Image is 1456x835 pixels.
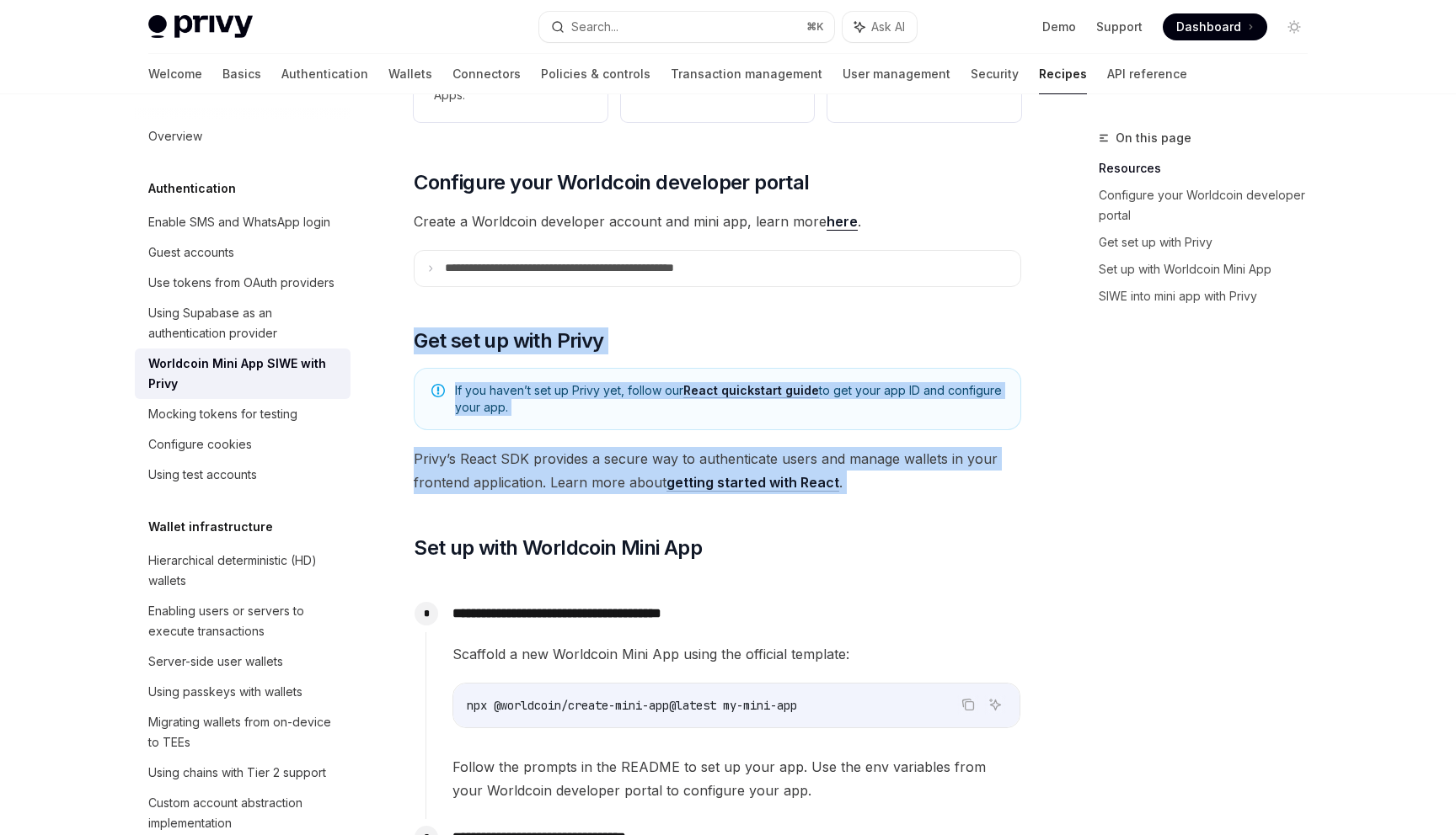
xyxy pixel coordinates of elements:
button: Search...⌘K [539,12,834,42]
a: Security [971,54,1019,94]
a: Use tokens from OAuth providers [135,268,351,298]
div: Mocking tokens for testing [148,404,297,424]
a: React quickstart guide [683,383,819,398]
a: getting started with React [666,474,839,492]
a: Enable SMS and WhatsApp login [135,207,351,237]
a: Worldcoin Mini App SIWE with Privy [135,348,351,399]
div: Enable SMS and WhatsApp login [148,212,330,232]
a: Enabling users or servers to execute transactions [135,596,351,646]
a: Recipes [1039,54,1087,94]
div: Enabling users or servers to execute transactions [148,601,340,641]
a: Mocking tokens for testing [135,399,351,429]
img: light logo [148,15,253,39]
div: Using Supabase as an authentication provider [148,303,340,343]
div: Overview [148,126,202,146]
a: Get set up with Privy [1099,229,1321,256]
span: Ask AI [871,19,905,35]
a: Using passkeys with wallets [135,677,351,707]
a: Basics [222,54,261,94]
a: Demo [1042,19,1076,35]
a: Server-side user wallets [135,646,351,677]
a: Policies & controls [541,54,650,94]
a: Authentication [281,54,368,94]
div: Server-side user wallets [148,652,283,672]
span: If you haven’t set up Privy yet, follow our to get your app ID and configure your app. [455,382,1004,416]
a: Using chains with Tier 2 support [135,758,351,788]
span: On this page [1116,128,1191,148]
span: Get set up with Privy [414,327,603,354]
a: Migrating wallets from on-device to TEEs [135,707,351,758]
div: Hierarchical deterministic (HD) wallets [148,550,340,591]
a: Overview [135,121,351,152]
div: Guest accounts [148,242,234,263]
span: Create a Worldcoin developer account and mini app, learn more . [414,210,1021,233]
a: Welcome [148,54,202,94]
div: Custom account abstraction implementation [148,793,340,833]
span: Dashboard [1176,19,1241,35]
a: Using Supabase as an authentication provider [135,298,351,348]
h5: Authentication [148,178,236,199]
h5: Wallet infrastructure [148,517,273,537]
a: Dashboard [1163,13,1267,40]
button: Copy the contents from the code block [957,694,979,715]
button: Ask AI [843,12,917,42]
a: Set up with Worldcoin Mini App [1099,256,1321,283]
span: npx @worldcoin/create-mini-app@latest my-mini-app [467,698,797,713]
div: Migrating wallets from on-device to TEEs [148,712,340,753]
span: Privy’s React SDK provides a secure way to authenticate users and manage wallets in your frontend... [414,447,1021,494]
a: Transaction management [671,54,822,94]
a: here [827,213,858,231]
a: User management [843,54,950,94]
span: Configure your Worldcoin developer portal [414,169,809,196]
a: Hierarchical deterministic (HD) wallets [135,545,351,596]
svg: Note [431,384,445,397]
a: Wallets [388,54,432,94]
a: Connectors [452,54,521,94]
div: Using passkeys with wallets [148,682,302,702]
div: Configure cookies [148,434,252,455]
span: Scaffold a new Worldcoin Mini App using the official template: [452,642,1020,666]
a: Configure your Worldcoin developer portal [1099,182,1321,229]
a: Using test accounts [135,460,351,490]
div: Use tokens from OAuth providers [148,273,335,293]
div: Worldcoin Mini App SIWE with Privy [148,354,340,394]
span: Follow the prompts in the README to set up your app. Use the env variables from your Worldcoin de... [452,755,1020,802]
div: Using test accounts [148,465,257,485]
a: Resources [1099,155,1321,182]
button: Ask AI [984,694,1006,715]
span: Set up with Worldcoin Mini App [414,535,702,561]
span: ⌘ K [806,20,824,34]
a: Configure cookies [135,429,351,460]
a: Support [1096,19,1143,35]
a: SIWE into mini app with Privy [1099,283,1321,310]
div: Search... [571,17,618,37]
button: Toggle dark mode [1281,13,1308,40]
a: API reference [1107,54,1187,94]
a: Guest accounts [135,237,351,268]
div: Using chains with Tier 2 support [148,763,326,783]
